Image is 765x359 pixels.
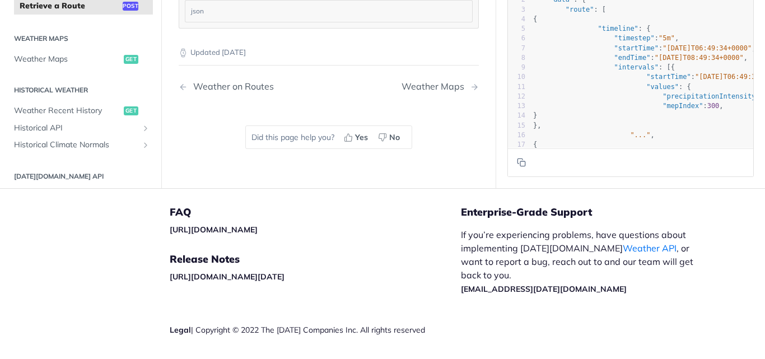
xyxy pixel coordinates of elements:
a: Next Page: Weather Maps [402,81,479,92]
span: "[DATE]T08:49:34+0000" [655,54,744,62]
a: Weather API [623,243,677,254]
span: : { [533,83,691,91]
div: 13 [508,101,525,111]
button: Yes [340,129,374,146]
div: | Copyright © 2022 The [DATE] Companies Inc. All rights reserved [170,324,461,335]
span: Retrieve a Route [20,1,120,12]
span: "mepIndex" [663,102,703,110]
span: : { [533,25,651,32]
div: 5 [508,24,525,34]
p: If you’re experiencing problems, have questions about implementing [DATE][DOMAIN_NAME] , or want ... [461,228,705,295]
div: 4 [508,15,525,24]
span: Historical API [14,123,138,134]
span: post [123,2,138,11]
h2: Weather Maps [8,34,153,44]
h5: Enterprise-Grade Support [461,206,723,219]
span: "startTime" [614,44,659,52]
div: 7 [508,44,525,53]
span: Weather Recent History [14,106,121,117]
span: Historical Climate Normals [14,140,138,151]
div: 8 [508,53,525,63]
a: [URL][DOMAIN_NAME] [170,225,258,235]
span: "endTime" [614,54,651,62]
span: }, [533,122,542,129]
span: : , [533,102,724,110]
span: Yes [355,132,368,143]
div: 3 [508,5,525,15]
span: "[DATE]T06:49:34+0000" [663,44,752,52]
span: : , [533,35,679,43]
span: : [{ [533,63,675,71]
span: : , [533,44,756,52]
span: : [ [533,6,606,13]
h5: FAQ [170,206,461,219]
span: No [389,132,400,143]
span: "5m" [659,35,675,43]
div: 10 [508,73,525,82]
a: Weather Mapsget [8,51,153,68]
button: Show subpages for Historical API [141,124,150,133]
span: "route" [566,6,594,13]
a: Historical Climate NormalsShow subpages for Historical Climate Normals [8,137,153,154]
div: json [185,1,472,22]
span: { [533,15,537,23]
div: 15 [508,121,525,130]
span: 300 [707,102,720,110]
nav: Pagination Controls [179,70,479,103]
a: [URL][DOMAIN_NAME][DATE] [170,272,284,282]
h5: Release Notes [170,253,461,266]
div: Weather on Routes [188,81,274,92]
div: 14 [508,111,525,121]
button: No [374,129,406,146]
div: 12 [508,92,525,101]
span: "precipitationIntensity" [663,92,759,100]
span: "..." [630,131,650,139]
span: Weather Maps [14,54,121,65]
a: Legal [170,325,191,335]
span: get [124,55,138,64]
span: "values" [646,83,679,91]
div: 6 [508,34,525,44]
p: Updated [DATE] [179,47,479,58]
div: 9 [508,63,525,72]
span: "startTime" [646,73,691,81]
div: 11 [508,82,525,92]
a: Weather Recent Historyget [8,103,153,120]
span: "timestep" [614,35,655,43]
div: 16 [508,130,525,140]
div: 17 [508,140,525,150]
div: Did this page help you? [245,125,412,149]
span: "intervals" [614,63,659,71]
span: get [124,107,138,116]
h2: [DATE][DOMAIN_NAME] API [8,171,153,181]
button: Show subpages for Historical Climate Normals [141,141,150,150]
h2: Historical Weather [8,86,153,96]
div: Weather Maps [402,81,470,92]
a: Historical APIShow subpages for Historical API [8,120,153,137]
button: Copy to clipboard [514,154,529,171]
span: { [533,141,537,148]
span: , [533,131,655,139]
span: } [533,112,537,120]
span: : , [533,54,748,62]
a: [EMAIL_ADDRESS][DATE][DOMAIN_NAME] [461,284,627,294]
a: Previous Page: Weather on Routes [179,81,307,92]
span: "timeline" [598,25,638,32]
